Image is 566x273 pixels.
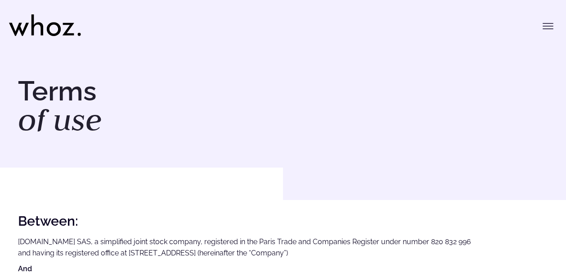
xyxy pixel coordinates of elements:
strong: And [18,264,32,273]
p: [DOMAIN_NAME] SAS, a simplified joint stock company, registered in the Paris Trade and Companies ... [18,236,479,259]
iframe: Chatbot [507,214,553,260]
strong: Between [18,213,75,229]
p: : [18,214,479,228]
h1: Terms [18,77,279,135]
button: Toggle menu [539,17,557,35]
em: of use [18,100,102,139]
